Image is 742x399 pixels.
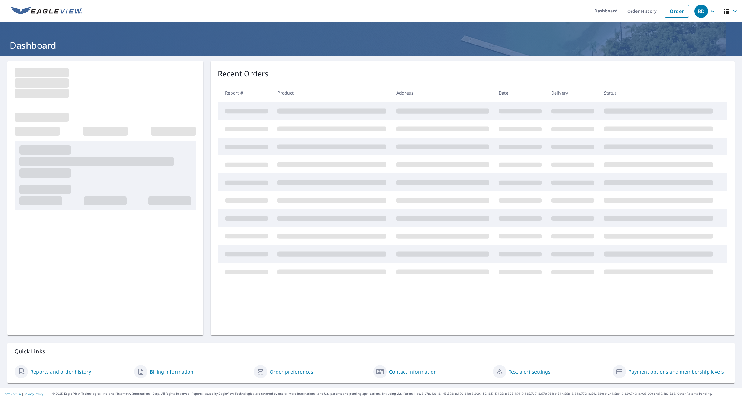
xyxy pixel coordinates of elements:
[665,5,689,18] a: Order
[694,5,708,18] div: BD
[11,7,82,16] img: EV Logo
[218,68,269,79] p: Recent Orders
[7,39,735,52] h1: Dashboard
[547,84,599,102] th: Delivery
[3,392,43,396] p: |
[273,84,391,102] th: Product
[494,84,547,102] th: Date
[629,368,724,375] a: Payment options and membership levels
[3,392,22,396] a: Terms of Use
[270,368,314,375] a: Order preferences
[30,368,91,375] a: Reports and order history
[15,347,727,355] p: Quick Links
[150,368,193,375] a: Billing information
[218,84,273,102] th: Report #
[24,392,43,396] a: Privacy Policy
[52,391,739,396] p: © 2025 Eagle View Technologies, Inc. and Pictometry International Corp. All Rights Reserved. Repo...
[392,84,494,102] th: Address
[389,368,437,375] a: Contact information
[599,84,718,102] th: Status
[509,368,550,375] a: Text alert settings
